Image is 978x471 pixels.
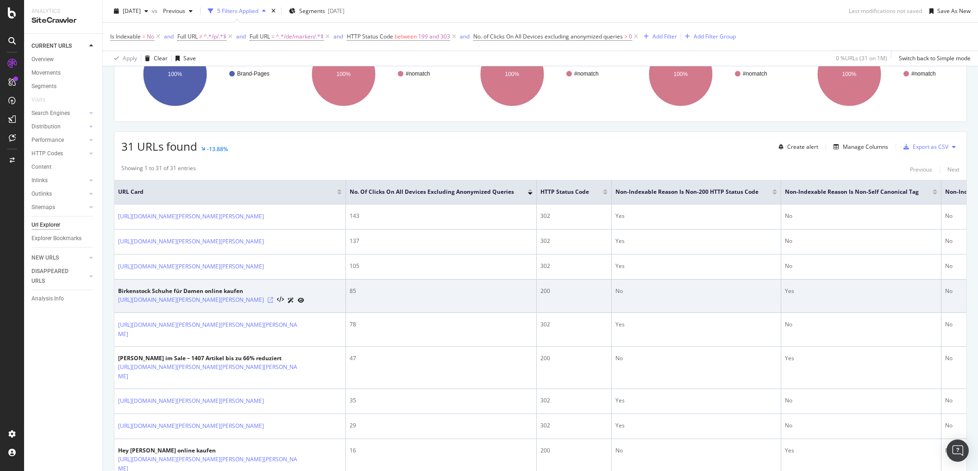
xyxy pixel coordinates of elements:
text: #nomatch [574,71,599,77]
div: Hey [PERSON_NAME] online kaufen [118,446,342,455]
text: Brand-Pages [237,71,270,77]
a: [URL][DOMAIN_NAME][PERSON_NAME][PERSON_NAME][PERSON_NAME] [118,363,301,381]
a: [URL][DOMAIN_NAME][PERSON_NAME][PERSON_NAME] [118,295,264,305]
a: Sitemaps [31,203,87,212]
span: 0 [629,30,632,43]
div: Save As New [937,7,971,15]
span: Is Indexable [110,32,141,40]
a: AI Url Details [288,295,294,305]
svg: A chart. [458,34,621,115]
div: Previous [910,165,932,173]
div: and [460,32,470,40]
div: NEW URLS [31,253,59,263]
a: Distribution [31,122,87,132]
button: Clear [141,51,168,66]
div: No [615,354,777,363]
div: Overview [31,55,54,64]
span: vs [152,7,159,15]
div: Showing 1 to 31 of 31 entries [121,164,196,175]
a: [URL][DOMAIN_NAME][PERSON_NAME][PERSON_NAME] [118,421,264,431]
div: Apply [123,54,137,62]
div: 5 Filters Applied [217,7,258,15]
div: Add Filter [652,32,677,40]
div: 78 [350,320,533,329]
div: -13.88% [207,145,228,153]
div: Yes [785,446,937,455]
button: and [333,32,343,41]
span: = [142,32,145,40]
div: 143 [350,212,533,220]
button: Add Filter [640,31,677,42]
button: Previous [159,4,196,19]
button: View HTML Source [277,297,284,303]
div: 302 [540,262,608,270]
div: Performance [31,135,64,145]
div: Yes [785,287,937,295]
a: Inlinks [31,176,87,185]
button: Export as CSV [900,140,948,154]
text: 100% [337,71,351,78]
div: Save [183,54,196,62]
svg: A chart. [796,34,959,115]
span: 2025 Aug. 25th [123,7,141,15]
span: Non-Indexable Reason is Non-Self Canonical Tag [785,188,919,196]
div: Yes [615,212,777,220]
div: and [164,32,174,40]
div: Segments [31,82,56,91]
span: Full URL [250,32,270,40]
div: No [785,320,937,329]
div: Url Explorer [31,220,60,230]
a: Overview [31,55,96,64]
a: Segments [31,82,96,91]
a: Search Engines [31,108,87,118]
span: Segments [299,7,325,15]
span: between [395,32,417,40]
div: Add Filter Group [694,32,736,40]
text: 100% [505,71,520,78]
a: CURRENT URLS [31,41,87,51]
div: 200 [540,446,608,455]
a: [URL][DOMAIN_NAME][PERSON_NAME][PERSON_NAME] [118,212,264,221]
text: 100% [674,71,688,78]
div: times [270,6,277,16]
div: Yes [615,320,777,329]
button: [DATE] [110,4,152,19]
span: Previous [159,7,185,15]
span: ^.*/de/marken/.*$ [276,30,324,43]
div: No [785,396,937,405]
a: HTTP Codes [31,149,87,159]
div: No [615,287,777,295]
div: Search Engines [31,108,70,118]
button: Segments[DATE] [285,4,348,19]
text: #nomatch [406,71,430,77]
button: Manage Columns [830,141,888,153]
div: No [615,446,777,455]
a: Movements [31,68,96,78]
text: #nomatch [911,71,936,77]
a: Analysis Info [31,294,96,304]
div: Birkenstock Schuhe für Damen online kaufen [118,287,304,295]
div: 302 [540,320,608,329]
span: URL Card [118,188,335,196]
div: Yes [615,421,777,430]
div: Inlinks [31,176,48,185]
div: HTTP Codes [31,149,63,159]
a: Visits [31,95,55,105]
button: Create alert [775,140,818,154]
span: 31 URLs found [121,139,197,154]
a: DISAPPEARED URLS [31,267,87,286]
svg: A chart. [627,34,790,115]
div: No [785,421,937,430]
span: No. of Clicks On All Devices excluding anonymized queries [473,32,623,40]
div: 200 [540,354,608,363]
div: Switch back to Simple mode [899,54,971,62]
div: Visits [31,95,45,105]
a: Visit Online Page [268,297,273,303]
div: No [785,262,937,270]
div: 16 [350,446,533,455]
div: Yes [615,262,777,270]
div: Open Intercom Messenger [947,439,969,462]
div: 302 [540,396,608,405]
a: Content [31,162,96,172]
